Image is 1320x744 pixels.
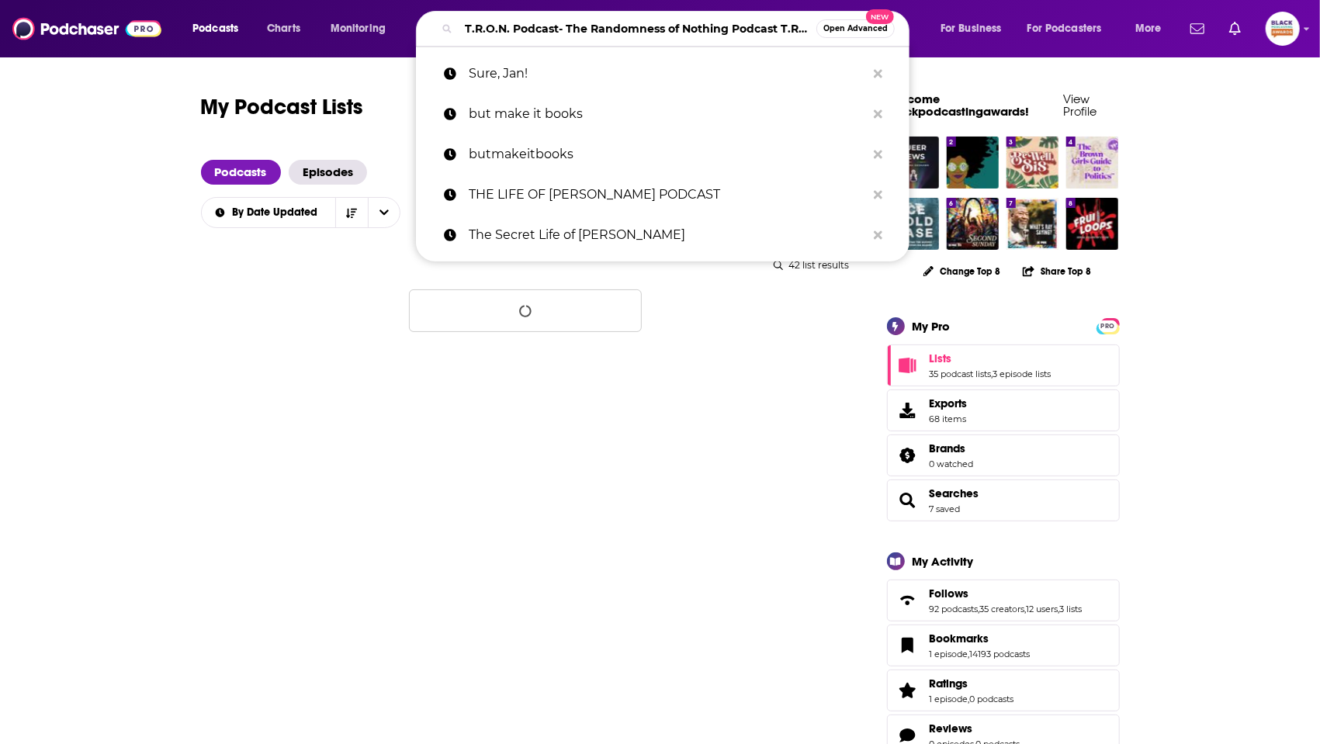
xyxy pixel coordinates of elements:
a: Bookmarks [892,635,923,656]
button: Share Top 8 [1022,256,1092,286]
span: , [1025,604,1027,614]
span: New [866,9,894,24]
span: , [968,694,970,704]
span: Bookmarks [887,625,1120,666]
button: Loading [409,289,642,332]
img: Fruitloops: Serial Killers of Color [1066,198,1118,250]
div: My Activity [913,554,974,569]
span: Brands [887,434,1120,476]
span: Podcasts [192,18,238,40]
span: 68 items [930,414,968,424]
span: Reviews [930,722,973,735]
button: Open AdvancedNew [816,19,895,38]
img: Queer News [887,137,939,189]
a: Follows [892,590,923,611]
button: Change Top 8 [914,261,1010,281]
a: PRO [1099,319,1117,330]
a: 3 lists [1060,604,1083,614]
span: , [968,649,970,659]
span: Follows [930,587,969,600]
span: Lists [887,344,1120,386]
span: Lists [930,351,952,365]
p: Sure, Jan! [469,54,866,94]
a: Lists [892,355,923,376]
a: Brands [930,441,974,455]
div: 42 list results [201,259,850,271]
button: open menu [200,207,335,218]
span: Exports [930,396,968,410]
button: open menu [368,198,400,227]
a: Ratings [930,677,1014,690]
span: Open Advanced [823,25,888,33]
h1: My Podcast Lists [201,93,364,123]
h2: Choose List sort [201,197,400,228]
div: Search podcasts, credits, & more... [431,11,924,47]
span: PRO [1099,320,1117,332]
a: Welcome blackpodcastingawards! [887,92,1030,119]
a: Charts [257,16,310,41]
span: Follows [887,580,1120,621]
span: Logged in as blackpodcastingawards [1266,12,1300,46]
img: User Profile [1266,12,1300,46]
p: butmakeitbooks [469,134,866,175]
img: Stitch Please [947,137,999,189]
a: 92 podcasts [930,604,979,614]
span: Monitoring [331,18,386,40]
a: 14193 podcasts [970,649,1031,659]
a: 35 podcast lists [930,369,992,379]
button: open menu [320,16,406,41]
button: Sort Direction [335,198,368,227]
a: Bookmarks [930,632,1031,645]
button: open menu [1017,16,1124,41]
a: 1 episode [930,694,968,704]
a: 35 creators [980,604,1025,614]
a: Follows [930,587,1083,600]
img: The Brown Girls Guide to Politics [1066,137,1118,189]
span: Ratings [887,670,1120,711]
div: My Pro [913,319,951,334]
a: Podcasts [201,160,281,185]
img: Second Sunday [947,198,999,250]
a: View Profile [1064,92,1097,119]
a: Sure, Jan! [416,54,909,94]
span: Charts [267,18,300,40]
img: Podchaser - Follow, Share and Rate Podcasts [12,14,161,43]
span: , [1058,604,1060,614]
span: , [992,369,993,379]
p: but make it books [469,94,866,134]
a: 0 podcasts [970,694,1014,704]
a: Ratings [892,680,923,701]
input: Search podcasts, credits, & more... [459,16,816,41]
a: Show notifications dropdown [1184,16,1211,42]
a: THE LIFE OF [PERSON_NAME] PODCAST [416,175,909,215]
img: Be Well Sis: The Podcast [1006,137,1058,189]
span: Bookmarks [930,632,989,645]
img: Ice Cold Case [887,198,939,250]
span: Searches [887,479,1120,521]
a: but make it books [416,94,909,134]
a: 7 saved [930,503,961,514]
span: Ratings [930,677,968,690]
p: THE LIFE OF GXCCI PODCAST [469,175,866,215]
a: 0 watched [930,459,974,469]
button: open menu [1124,16,1181,41]
a: Episodes [289,160,367,185]
a: 12 users [1027,604,1058,614]
a: 3 episode lists [993,369,1051,379]
a: Searches [930,486,979,500]
span: For Podcasters [1027,18,1102,40]
a: Show notifications dropdown [1223,16,1247,42]
a: What's Ray Saying? [1006,198,1058,250]
span: , [979,604,980,614]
